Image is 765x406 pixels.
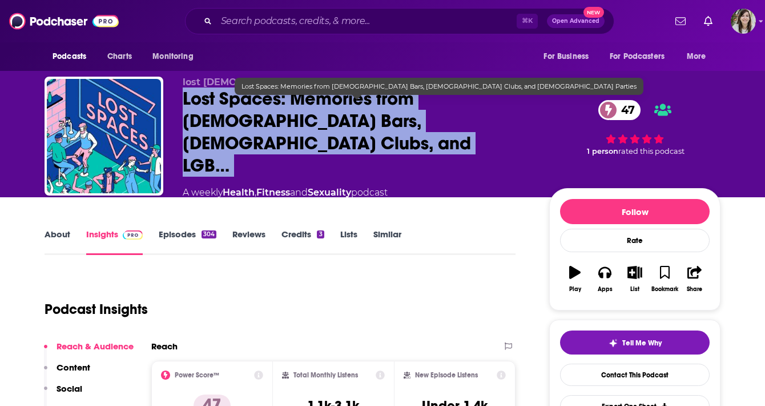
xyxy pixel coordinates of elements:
[610,100,641,120] span: 47
[255,187,256,198] span: ,
[560,331,710,355] button: tell me why sparkleTell Me Why
[517,14,538,29] span: ⌘ K
[57,362,90,373] p: Content
[293,371,358,379] h2: Total Monthly Listens
[687,49,706,65] span: More
[183,186,388,200] div: A weekly podcast
[680,258,710,300] button: Share
[290,187,308,198] span: and
[590,258,619,300] button: Apps
[569,286,581,293] div: Play
[560,258,590,300] button: Play
[602,46,681,67] button: open menu
[144,46,208,67] button: open menu
[45,46,101,67] button: open menu
[185,8,614,34] div: Search podcasts, credits, & more...
[44,362,90,383] button: Content
[202,230,216,238] div: 304
[560,364,710,386] a: Contact This Podcast
[45,301,148,318] h1: Podcast Insights
[583,7,604,18] span: New
[620,258,650,300] button: List
[232,229,265,255] a: Reviews
[9,10,119,32] img: Podchaser - Follow, Share and Rate Podcasts
[598,286,613,293] div: Apps
[671,11,690,31] a: Show notifications dropdown
[560,229,710,252] div: Rate
[560,199,710,224] button: Follow
[45,229,70,255] a: About
[151,341,178,352] h2: Reach
[543,49,589,65] span: For Business
[610,49,665,65] span: For Podcasters
[587,147,618,156] span: 1 person
[86,229,143,255] a: InsightsPodchaser Pro
[47,79,161,193] img: Lost Spaces: Memories from Gay Bars, Lesbian Clubs, and LGBTQ+ Parties
[235,78,643,95] div: Lost Spaces: Memories from [DEMOGRAPHIC_DATA] Bars, [DEMOGRAPHIC_DATA] Clubs, and [DEMOGRAPHIC_DA...
[731,9,756,34] button: Show profile menu
[618,147,685,156] span: rated this podcast
[373,229,401,255] a: Similar
[100,46,139,67] a: Charts
[159,229,216,255] a: Episodes304
[651,286,678,293] div: Bookmark
[609,339,618,348] img: tell me why sparkle
[123,230,143,240] img: Podchaser Pro
[317,230,324,238] div: 3
[731,9,756,34] img: User Profile
[598,100,641,120] a: 47
[53,49,86,65] span: Podcasts
[699,11,717,31] a: Show notifications dropdown
[216,12,517,30] input: Search podcasts, credits, & more...
[679,46,720,67] button: open menu
[535,46,603,67] button: open menu
[552,18,599,24] span: Open Advanced
[281,229,324,255] a: Credits3
[622,339,662,348] span: Tell Me Why
[223,187,255,198] a: Health
[44,383,82,404] button: Social
[687,286,702,293] div: Share
[57,341,134,352] p: Reach & Audience
[107,49,132,65] span: Charts
[340,229,357,255] a: Lists
[175,371,219,379] h2: Power Score™
[57,383,82,394] p: Social
[630,286,639,293] div: List
[44,341,134,362] button: Reach & Audience
[547,14,605,28] button: Open AdvancedNew
[549,77,720,179] div: 47 1 personrated this podcast
[183,77,351,87] span: lost [DEMOGRAPHIC_DATA] spaces
[256,187,290,198] a: Fitness
[650,258,679,300] button: Bookmark
[415,371,478,379] h2: New Episode Listens
[308,187,351,198] a: Sexuality
[152,49,193,65] span: Monitoring
[731,9,756,34] span: Logged in as devinandrade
